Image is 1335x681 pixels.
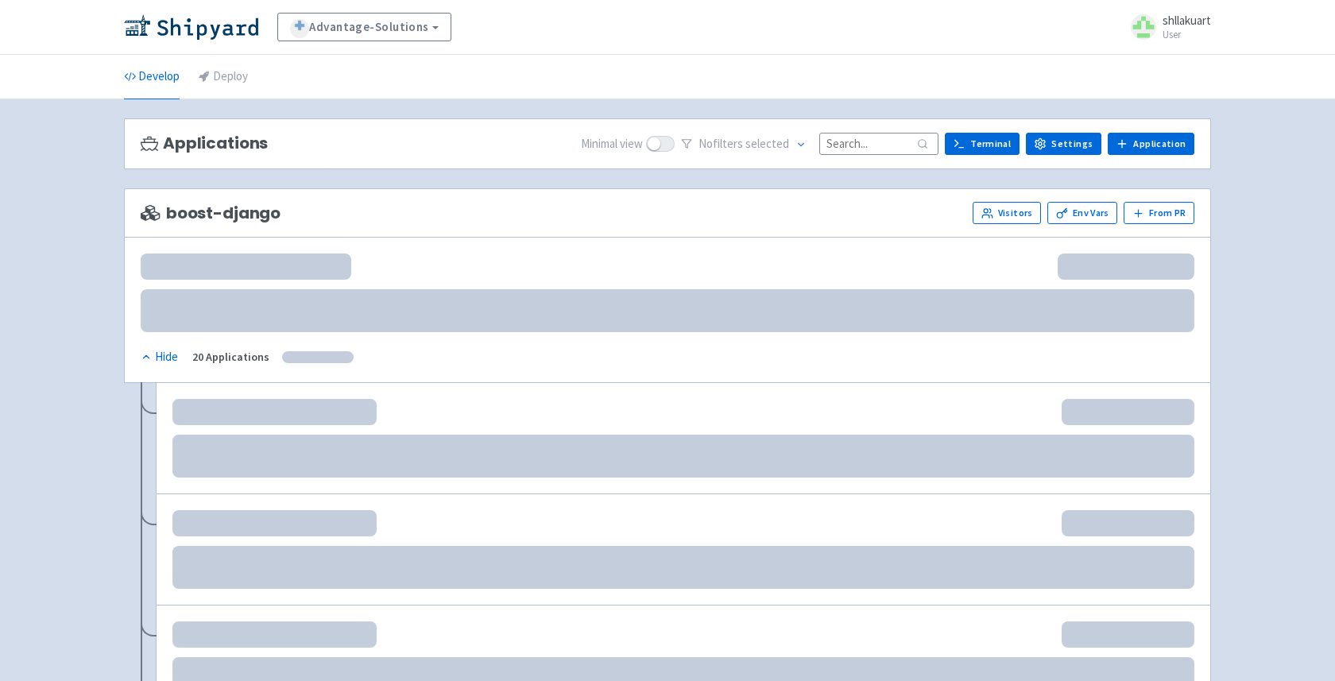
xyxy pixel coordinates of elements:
span: selected [745,136,789,151]
a: shllakuart User [1121,14,1211,40]
span: Minimal view [581,135,643,153]
h3: Applications [141,134,268,153]
span: boost-django [141,204,281,222]
a: Env Vars [1047,202,1117,224]
span: shllakuart [1163,13,1211,28]
small: User [1163,29,1211,40]
a: Terminal [945,133,1020,155]
button: Hide [141,348,180,366]
span: No filter s [698,135,789,153]
input: Search... [819,133,938,154]
button: From PR [1124,202,1194,224]
img: Shipyard logo [124,14,258,40]
a: Advantage-Solutions [277,13,451,41]
a: Application [1108,133,1194,155]
div: Hide [141,348,178,366]
a: Deploy [199,55,248,99]
div: 20 Applications [192,348,269,366]
a: Visitors [973,202,1041,224]
a: Settings [1026,133,1101,155]
a: Develop [124,55,180,99]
